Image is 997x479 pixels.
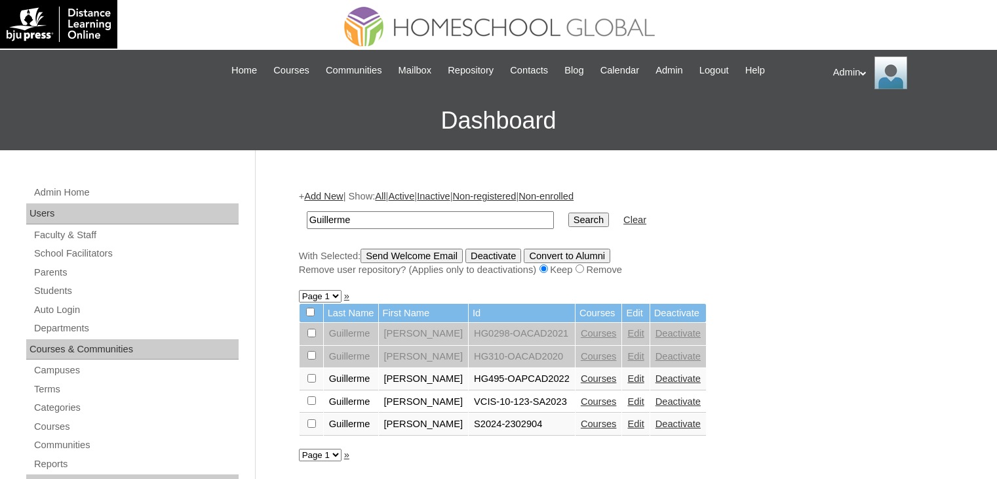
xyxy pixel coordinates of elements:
a: Categories [33,400,239,416]
span: Contacts [510,63,548,78]
td: Guillerme [324,323,378,345]
a: Non-enrolled [518,191,574,201]
td: First Name [379,304,469,323]
a: Courses [581,328,617,339]
span: Home [231,63,257,78]
a: Non-registered [452,191,516,201]
a: Courses [581,419,617,429]
span: Admin [655,63,683,78]
h3: Dashboard [7,91,990,150]
a: Reports [33,456,239,472]
a: Repository [441,63,500,78]
img: logo-white.png [7,7,111,42]
span: Communities [326,63,382,78]
a: Students [33,283,239,299]
td: Edit [622,304,649,323]
div: Admin [833,56,984,89]
td: Id [469,304,575,323]
a: Logout [693,63,735,78]
span: Logout [699,63,729,78]
a: All [375,191,385,201]
a: Communities [33,437,239,453]
div: Users [26,203,239,224]
input: Search [568,213,609,227]
a: Admin [649,63,690,78]
a: Courses [581,396,617,407]
td: Guillerme [324,346,378,368]
td: HG0298-OACAD2021 [469,323,575,345]
a: Inactive [417,191,450,201]
a: Faculty & Staff [33,227,239,243]
div: With Selected: [299,249,948,277]
a: Departments [33,320,239,337]
td: Deactivate [650,304,706,323]
a: School Facilitators [33,245,239,262]
a: Edit [627,328,644,339]
td: Guillerme [324,413,378,436]
a: Communities [319,63,389,78]
a: » [344,291,349,301]
a: Campuses [33,362,239,379]
a: Courses [581,373,617,384]
a: Contacts [503,63,555,78]
a: Parents [33,264,239,281]
a: Help [739,63,772,78]
a: Deactivate [655,396,701,407]
a: Edit [627,419,644,429]
input: Convert to Alumni [524,249,610,263]
a: Courses [33,419,239,435]
a: Mailbox [392,63,439,78]
a: Courses [267,63,316,78]
span: Calendar [600,63,639,78]
div: Remove user repository? (Applies only to deactivations) Keep Remove [299,263,948,277]
td: Last Name [324,304,378,323]
span: Repository [448,63,494,78]
td: HG495-OAPCAD2022 [469,368,575,390]
a: Add New [304,191,343,201]
a: Home [225,63,264,78]
a: Deactivate [655,373,701,384]
a: Active [388,191,414,201]
input: Send Welcome Email [361,249,463,263]
div: + | Show: | | | | [299,190,948,276]
td: VCIS-10-123-SA2023 [469,391,575,413]
td: Courses [576,304,622,323]
td: Guillerme [324,368,378,390]
td: [PERSON_NAME] [379,368,469,390]
td: S2024-2302904 [469,413,575,436]
td: Guillerme [324,391,378,413]
a: Calendar [594,63,646,78]
td: [PERSON_NAME] [379,323,469,345]
a: Deactivate [655,351,701,362]
a: Admin Home [33,184,239,201]
a: Terms [33,381,239,398]
a: Clear [623,215,646,225]
a: Edit [627,351,644,362]
td: [PERSON_NAME] [379,391,469,413]
span: Mailbox [399,63,432,78]
a: Deactivate [655,419,701,429]
span: Blog [564,63,583,78]
td: [PERSON_NAME] [379,346,469,368]
a: Courses [581,351,617,362]
span: Courses [273,63,309,78]
a: Edit [627,373,644,384]
td: [PERSON_NAME] [379,413,469,436]
a: Deactivate [655,328,701,339]
a: » [344,449,349,460]
a: Auto Login [33,302,239,318]
a: Edit [627,396,644,407]
input: Search [307,211,554,229]
img: Admin Homeschool Global [874,56,907,89]
a: Blog [558,63,590,78]
td: HG310-OACAD2020 [469,346,575,368]
input: Deactivate [465,249,521,263]
span: Help [745,63,765,78]
div: Courses & Communities [26,339,239,360]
